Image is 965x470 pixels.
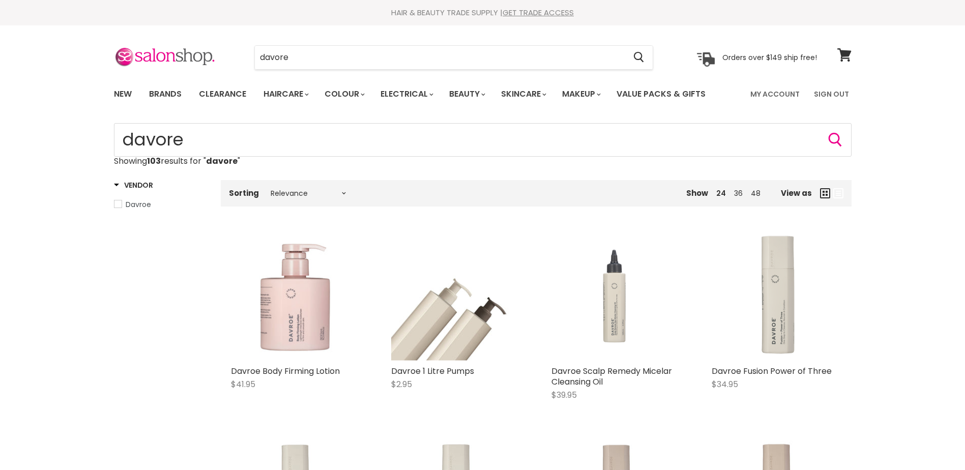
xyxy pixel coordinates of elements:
span: $41.95 [231,378,255,390]
a: Haircare [256,83,315,105]
a: New [106,83,139,105]
img: Davroe Fusion Power of Three [712,231,841,361]
span: Show [686,188,708,198]
p: Orders over $149 ship free! [722,52,817,62]
a: Davroe [114,199,208,210]
a: Makeup [554,83,607,105]
a: Value Packs & Gifts [609,83,713,105]
a: Sign Out [808,83,855,105]
a: Electrical [373,83,440,105]
a: 24 [716,188,726,198]
form: Product [114,123,852,157]
a: My Account [744,83,806,105]
a: Davroe 1 Litre Pumps [391,231,521,361]
a: 48 [751,188,761,198]
a: Davroe Scalp Remedy Micelar Cleansing Oil [551,231,681,361]
div: HAIR & BEAUTY TRADE SUPPLY | [101,8,864,18]
a: Davroe Body Firming Lotion [231,231,361,361]
input: Search [114,123,852,157]
a: Colour [317,83,371,105]
a: Davroe 1 Litre Pumps [391,365,474,377]
span: $39.95 [551,389,577,401]
ul: Main menu [106,79,729,109]
strong: 103 [147,155,161,167]
input: Search [255,46,626,69]
a: Brands [141,83,189,105]
form: Product [254,45,653,70]
a: GET TRADE ACCESS [503,7,574,18]
a: Davroe Body Firming Lotion [231,365,340,377]
a: Skincare [493,83,552,105]
a: Davroe Scalp Remedy Micelar Cleansing Oil [551,365,672,388]
span: View as [781,189,812,197]
nav: Main [101,79,864,109]
span: $34.95 [712,378,738,390]
a: Beauty [442,83,491,105]
a: Davroe Fusion Power of Three [712,365,832,377]
p: Showing results for " " [114,157,852,166]
label: Sorting [229,189,259,197]
button: Search [827,132,843,148]
h3: Vendor [114,180,153,190]
button: Search [626,46,653,69]
span: $2.95 [391,378,412,390]
strong: davore [206,155,238,167]
a: 36 [734,188,743,198]
span: Davroe [126,199,151,210]
a: Clearance [191,83,254,105]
